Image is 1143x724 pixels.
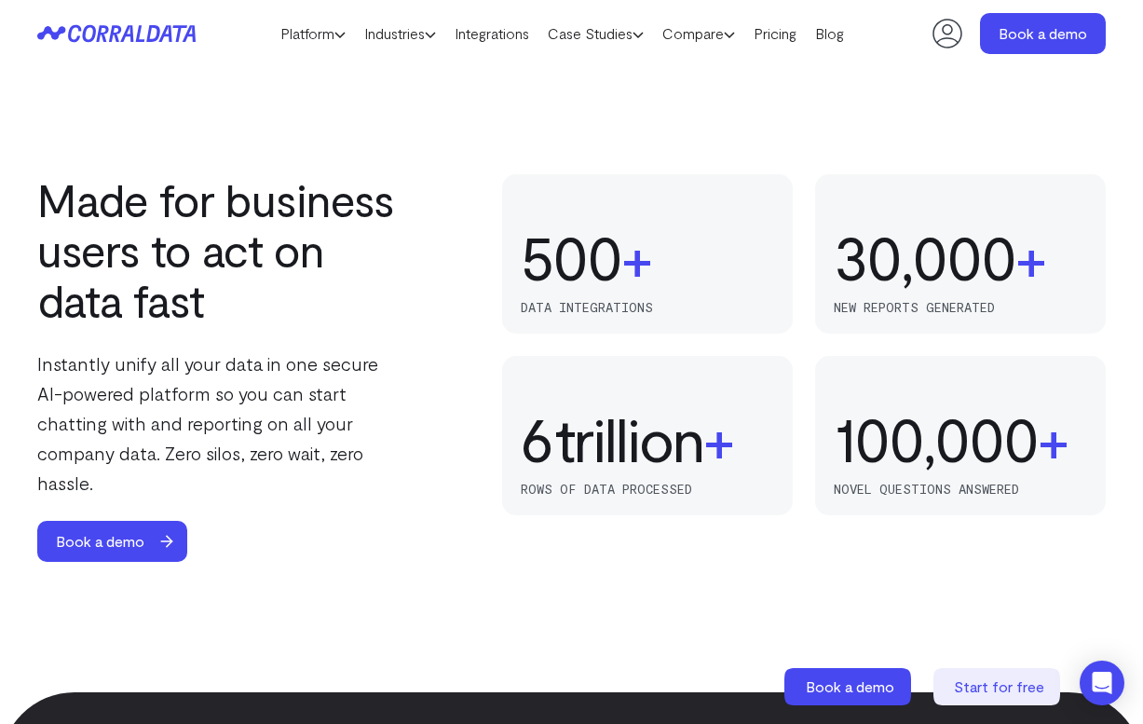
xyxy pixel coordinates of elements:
p: novel questions answered [834,482,1087,497]
span: Start for free [954,677,1044,695]
p: Instantly unify all your data in one secure AI-powered platform so you can start chatting with an... [37,348,406,498]
span: + [703,405,734,472]
span: + [621,224,652,291]
div: 6 [521,405,555,472]
div: 500 [521,224,621,291]
span: + [1038,405,1068,472]
span: Book a demo [806,677,894,695]
a: Pricing [744,20,806,48]
a: Industries [355,20,445,48]
p: rows of data processed [521,482,774,497]
div: 30,000 [834,224,1015,291]
a: Compare [653,20,744,48]
a: Blog [806,20,853,48]
span: + [1015,224,1046,291]
div: 100,000 [834,405,1038,472]
a: Book a demo [980,13,1106,54]
a: Book a demo [37,521,204,562]
span: Book a demo [37,521,163,562]
a: Case Studies [538,20,653,48]
a: Start for free [933,668,1064,705]
a: Platform [271,20,355,48]
a: Book a demo [784,668,915,705]
h2: Made for business users to act on data fast [37,174,406,325]
p: data integrations [521,300,774,315]
div: Open Intercom Messenger [1080,661,1124,705]
p: new reports generated [834,300,1087,315]
a: Integrations [445,20,538,48]
span: trillion [555,405,703,472]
